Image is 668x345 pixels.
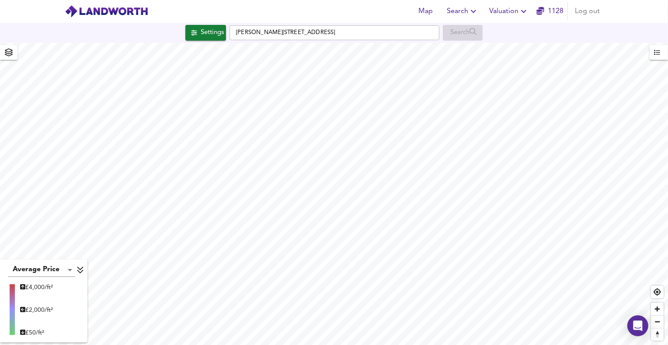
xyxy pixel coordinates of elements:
div: Open Intercom Messenger [627,315,648,336]
div: £ 2,000/ft² [20,306,53,314]
div: Average Price [8,263,75,277]
button: Find my location [651,286,664,298]
span: Reset bearing to north [651,328,664,341]
button: Settings [185,25,226,41]
div: Enable a Source before running a Search [443,25,483,41]
button: Log out [571,3,603,20]
span: Map [415,5,436,17]
button: Search [443,3,482,20]
button: Map [412,3,440,20]
button: Reset bearing to north [651,328,664,341]
span: Log out [575,5,600,17]
img: logo [65,5,148,18]
input: Enter a location... [230,25,439,40]
div: £ 4,000/ft² [20,283,53,292]
a: 1128 [536,5,564,17]
div: Click to configure Search Settings [185,25,226,41]
span: Valuation [489,5,529,17]
button: Zoom out [651,315,664,328]
button: Valuation [486,3,532,20]
div: Settings [201,27,224,38]
span: Search [447,5,479,17]
button: Zoom in [651,303,664,315]
div: £ 50/ft² [20,328,53,337]
button: 1128 [536,3,564,20]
